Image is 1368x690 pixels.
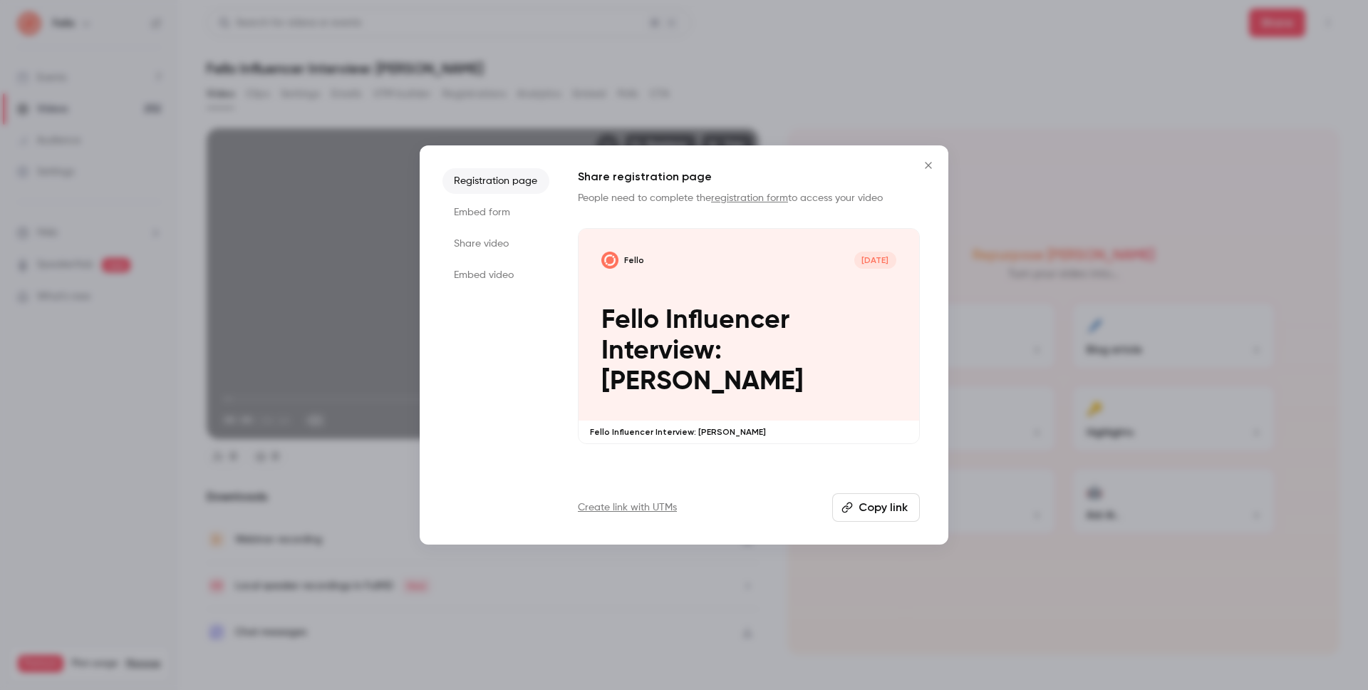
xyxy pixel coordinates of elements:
[601,252,618,269] img: Fello Influencer Interview: Austin Hellickson
[711,193,788,203] a: registration form
[832,493,920,522] button: Copy link
[442,262,549,288] li: Embed video
[601,305,896,398] p: Fello Influencer Interview: [PERSON_NAME]
[624,254,644,266] p: Fello
[442,231,549,257] li: Share video
[578,191,920,205] p: People need to complete the to access your video
[442,200,549,225] li: Embed form
[578,500,677,515] a: Create link with UTMs
[590,426,908,438] p: Fello Influencer Interview: [PERSON_NAME]
[578,168,920,185] h1: Share registration page
[442,168,549,194] li: Registration page
[914,151,943,180] button: Close
[854,252,896,269] span: [DATE]
[578,228,920,444] a: Fello Influencer Interview: Austin Hellickson Fello[DATE]Fello Influencer Interview: [PERSON_NAME...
